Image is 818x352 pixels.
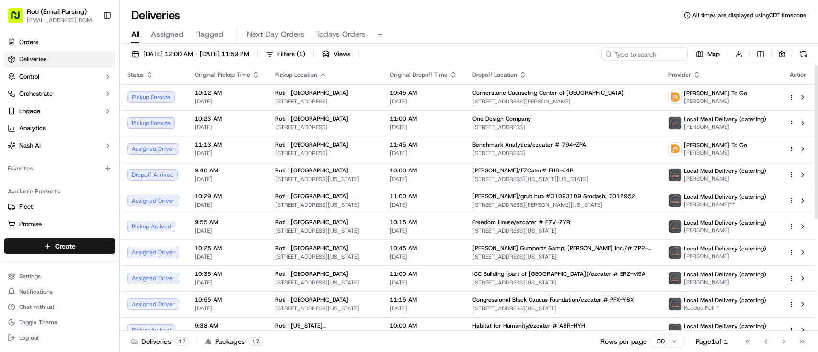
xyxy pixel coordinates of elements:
span: [PERSON_NAME] [684,278,766,286]
button: Toggle Theme [4,316,115,329]
span: Roti | [GEOGRAPHIC_DATA] [275,244,348,252]
span: [DATE] [390,227,457,235]
span: Dropoff Location [472,71,517,79]
span: 10:55 AM [195,296,260,304]
span: Roti | [GEOGRAPHIC_DATA] [275,296,348,304]
button: Roti (Email Parsing)[EMAIL_ADDRESS][DOMAIN_NAME] [4,4,99,27]
span: 10:25 AM [195,244,260,252]
div: Favorites [4,161,115,176]
a: Fleet [8,203,112,211]
div: Packages [205,337,263,346]
span: [DATE] [195,98,260,105]
span: [STREET_ADDRESS][US_STATE][US_STATE] [472,175,653,183]
span: [DATE] [195,253,260,261]
div: Available Products [4,184,115,199]
span: Next Day Orders [247,29,304,40]
span: Log out [19,334,39,341]
span: [PERSON_NAME] Gumpertz &amp; [PERSON_NAME] Inc./# 7P2-UEC [472,244,653,252]
span: [DATE] [390,124,457,131]
span: 9:55 AM [195,218,260,226]
button: Engage [4,103,115,119]
button: Map [691,47,724,61]
img: lmd_logo.png [669,117,681,129]
span: [STREET_ADDRESS][PERSON_NAME][US_STATE] [472,201,653,209]
a: Promise [8,220,112,228]
span: [DATE] [390,98,457,105]
a: Orders [4,34,115,50]
span: [DATE] [390,305,457,312]
span: Map [707,50,720,58]
span: Notifications [19,288,53,295]
span: Roti | [GEOGRAPHIC_DATA] [275,270,348,278]
button: Chat with us! [4,300,115,314]
img: lmd_logo.png [669,324,681,336]
span: 10:00 AM [390,167,457,174]
span: [PERSON_NAME] [684,175,766,182]
span: Local Meal Delivery (catering) [684,193,766,201]
span: Settings [19,273,41,280]
img: ddtg_logo_v2.png [669,91,681,103]
span: [PERSON_NAME] To Go [684,90,747,97]
span: [STREET_ADDRESS] [275,124,374,131]
span: Roti | [GEOGRAPHIC_DATA] [275,193,348,200]
span: [DATE] [195,305,260,312]
span: Local Meal Delivery (catering) [684,167,766,175]
span: [DATE] [195,149,260,157]
span: Analytics [19,124,46,133]
span: 11:45 AM [390,141,457,148]
a: Analytics [4,121,115,136]
span: Habitat for Humanity/ezcater # A8R-HYH [472,322,585,329]
span: [DATE] [390,149,457,157]
span: 11:13 AM [195,141,260,148]
span: [PERSON_NAME]/EZCater# EU8-64R [472,167,574,174]
button: Create [4,238,115,254]
span: Status [127,71,144,79]
span: [STREET_ADDRESS][US_STATE] [275,305,374,312]
img: lmd_logo.png [669,220,681,233]
span: [STREET_ADDRESS] [275,98,374,105]
span: Roti | [GEOGRAPHIC_DATA] [275,218,348,226]
img: lmd_logo.png [669,272,681,284]
span: Freedom House/ezcater # F7V-ZYR [472,218,570,226]
button: Orchestrate [4,86,115,102]
span: [STREET_ADDRESS] [275,149,374,157]
span: 10:15 AM [390,218,457,226]
button: Filters(1) [262,47,310,61]
span: Views [334,50,350,58]
span: [STREET_ADDRESS] [472,124,653,131]
span: [DATE] [390,175,457,183]
span: [PERSON_NAME] To Go [684,141,747,149]
div: Page 1 of 1 [696,337,728,346]
span: Filters [277,50,305,58]
span: [PERSON_NAME] * [684,330,766,338]
p: Rows per page [600,337,647,346]
span: Toggle Theme [19,318,58,326]
span: Control [19,72,39,81]
button: Settings [4,270,115,283]
span: [DATE] [195,124,260,131]
div: Deliveries [131,337,189,346]
span: Roti | [GEOGRAPHIC_DATA] [275,141,348,148]
img: lmd_logo.png [669,246,681,259]
span: Chat with us! [19,303,54,311]
span: 10:45 AM [390,89,457,97]
div: Action [788,71,808,79]
span: Congressional Black Caucus Foundation/ezcater # PFX-Y6X [472,296,634,304]
span: Provider [668,71,691,79]
span: 11:00 AM [390,115,457,123]
span: [DATE] [195,201,260,209]
span: 10:23 AM [195,115,260,123]
span: Orchestrate [19,90,53,98]
span: [PERSON_NAME] [684,252,766,260]
span: Pickup Location [275,71,317,79]
span: [PERSON_NAME] [684,227,766,234]
span: Assigned [151,29,184,40]
span: Todays Orders [316,29,366,40]
button: Views [318,47,355,61]
span: [DATE] [195,227,260,235]
span: Deliveries [19,55,46,64]
button: Fleet [4,199,115,215]
img: lmd_logo.png [669,169,681,181]
button: Notifications [4,285,115,298]
span: [STREET_ADDRESS][US_STATE] [275,175,374,183]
